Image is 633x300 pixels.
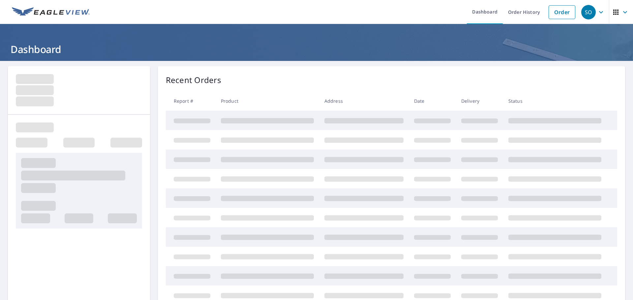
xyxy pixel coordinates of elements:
[549,5,575,19] a: Order
[581,5,596,19] div: SO
[216,91,319,111] th: Product
[12,7,90,17] img: EV Logo
[166,91,216,111] th: Report #
[456,91,503,111] th: Delivery
[8,42,625,56] h1: Dashboard
[409,91,456,111] th: Date
[166,74,221,86] p: Recent Orders
[503,91,607,111] th: Status
[319,91,409,111] th: Address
